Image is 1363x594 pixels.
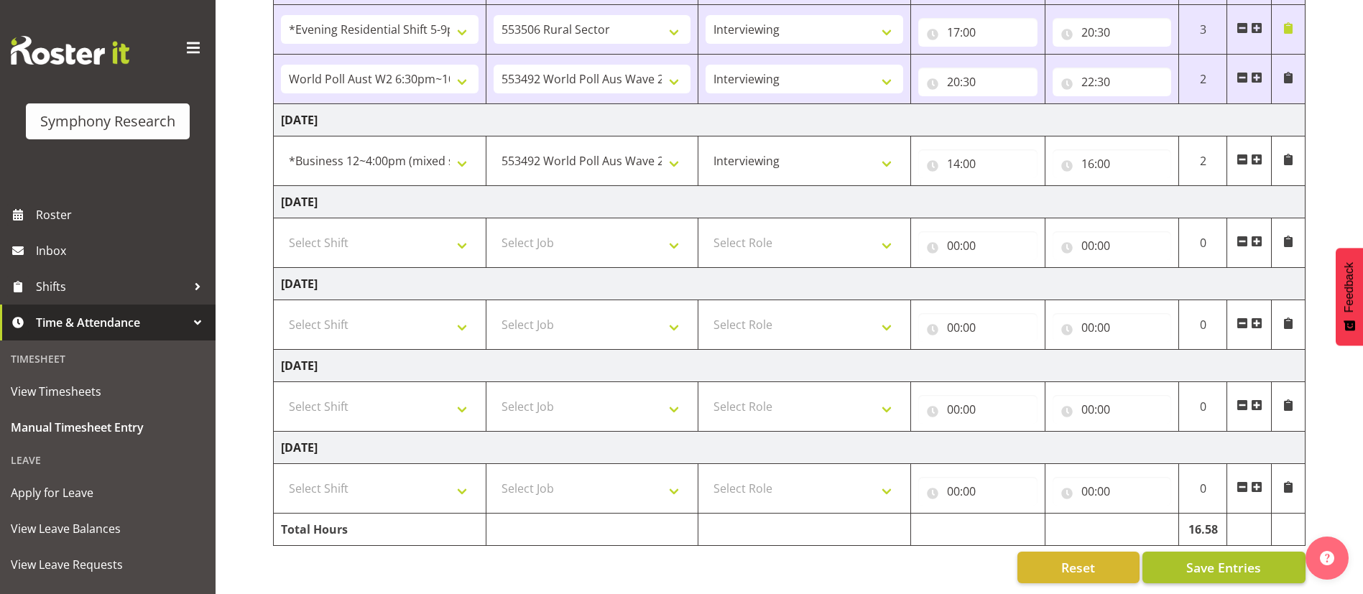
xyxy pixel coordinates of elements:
img: help-xxl-2.png [1320,551,1334,565]
input: Click to select... [1053,313,1172,342]
span: Save Entries [1186,558,1261,577]
span: Reset [1061,558,1095,577]
td: 2 [1179,55,1227,104]
td: 3 [1179,5,1227,55]
input: Click to select... [1053,149,1172,178]
a: View Timesheets [4,373,212,409]
a: View Leave Requests [4,547,212,583]
a: View Leave Balances [4,511,212,547]
td: [DATE] [274,268,1306,300]
span: Feedback [1343,262,1356,312]
td: 16.58 [1179,514,1227,546]
span: View Timesheets [11,381,205,402]
button: Save Entries [1142,552,1306,583]
span: Shifts [36,276,187,297]
span: Time & Attendance [36,312,187,333]
input: Click to select... [918,231,1038,260]
div: Timesheet [4,344,212,373]
input: Click to select... [918,18,1038,47]
td: 0 [1179,464,1227,514]
td: 2 [1179,136,1227,186]
td: [DATE] [274,432,1306,464]
div: Leave [4,445,212,475]
input: Click to select... [918,395,1038,424]
input: Click to select... [918,477,1038,506]
span: Roster [36,204,208,226]
img: Rosterit website logo [11,36,129,65]
input: Click to select... [1053,68,1172,96]
input: Click to select... [1053,18,1172,47]
input: Click to select... [918,149,1038,178]
a: Manual Timesheet Entry [4,409,212,445]
input: Click to select... [1053,477,1172,506]
button: Feedback - Show survey [1336,248,1363,345]
input: Click to select... [1053,231,1172,260]
span: Inbox [36,240,208,261]
td: [DATE] [274,350,1306,382]
td: [DATE] [274,104,1306,136]
td: Total Hours [274,514,486,546]
a: Apply for Leave [4,475,212,511]
td: [DATE] [274,186,1306,218]
span: Manual Timesheet Entry [11,417,205,438]
div: Symphony Research [40,111,175,132]
input: Click to select... [1053,395,1172,424]
td: 0 [1179,382,1227,432]
input: Click to select... [918,68,1038,96]
span: View Leave Balances [11,518,205,539]
button: Reset [1017,552,1140,583]
span: Apply for Leave [11,482,205,503]
input: Click to select... [918,313,1038,342]
span: View Leave Requests [11,554,205,575]
td: 0 [1179,300,1227,350]
td: 0 [1179,218,1227,268]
